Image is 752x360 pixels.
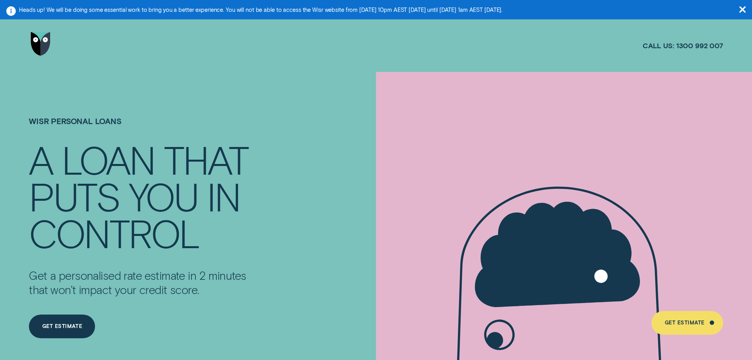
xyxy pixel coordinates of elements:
p: Get a personalised rate estimate in 2 minutes that won't impact your credit score. [29,269,257,297]
div: IN [207,177,240,214]
div: A [29,141,53,177]
div: YOU [129,177,198,214]
h1: Wisr Personal Loans [29,117,257,141]
span: 1300 992 007 [676,41,723,50]
div: PUTS [29,177,119,214]
img: Wisr [31,32,51,56]
a: Get Estimate [29,315,95,338]
a: Go to home page [29,17,53,70]
div: CONTROL [29,214,199,251]
span: Call us: [643,41,674,50]
h4: A LOAN THAT PUTS YOU IN CONTROL [29,141,257,251]
div: LOAN [62,141,154,177]
a: Call us:1300 992 007 [643,41,723,50]
div: THAT [164,141,248,177]
a: Get Estimate [651,311,723,335]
